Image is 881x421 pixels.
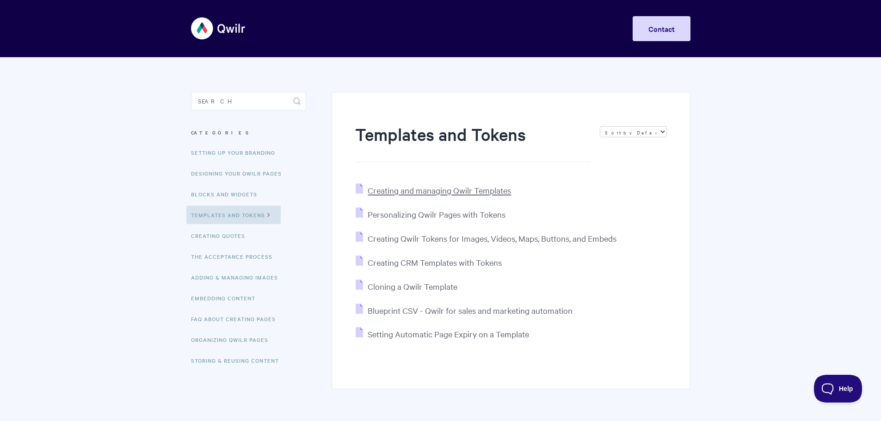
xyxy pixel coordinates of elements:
[191,92,306,110] input: Search
[191,226,252,245] a: Creating Quotes
[356,281,457,292] a: Cloning a Qwilr Template
[368,257,502,268] span: Creating CRM Templates with Tokens
[191,247,279,266] a: The Acceptance Process
[633,16,690,41] a: Contact
[356,185,511,195] a: Creating and managing Qwilr Templates
[191,330,275,349] a: Organizing Qwilr Pages
[191,11,246,46] img: Qwilr Help Center
[191,143,282,162] a: Setting up your Branding
[191,185,264,203] a: Blocks and Widgets
[191,124,306,141] h3: Categories
[368,281,457,292] span: Cloning a Qwilr Template
[600,126,667,137] select: Page reloads on selection
[368,233,616,244] span: Creating Qwilr Tokens for Images, Videos, Maps, Buttons, and Embeds
[355,122,590,162] h1: Templates and Tokens
[368,185,511,195] span: Creating and managing Qwilr Templates
[356,329,529,339] a: Setting Automatic Page Expiry on a Template
[368,305,573,316] span: Blueprint CSV - Qwilr for sales and marketing automation
[191,310,283,328] a: FAQ About Creating Pages
[368,209,505,220] span: Personalizing Qwilr Pages with Tokens
[814,375,863,403] iframe: Toggle Customer Support
[191,164,289,183] a: Designing Your Qwilr Pages
[191,268,285,287] a: Adding & Managing Images
[356,209,505,220] a: Personalizing Qwilr Pages with Tokens
[191,351,286,370] a: Storing & Reusing Content
[186,206,281,224] a: Templates and Tokens
[368,329,529,339] span: Setting Automatic Page Expiry on a Template
[356,233,616,244] a: Creating Qwilr Tokens for Images, Videos, Maps, Buttons, and Embeds
[191,289,262,307] a: Embedding Content
[356,257,502,268] a: Creating CRM Templates with Tokens
[356,305,573,316] a: Blueprint CSV - Qwilr for sales and marketing automation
